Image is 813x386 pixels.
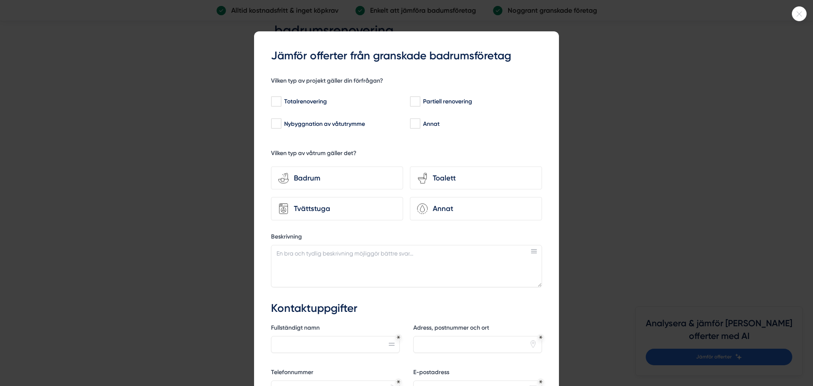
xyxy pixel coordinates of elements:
input: Partiell renovering [410,97,420,106]
h5: Vilken typ av projekt gäller din förfrågan? [271,77,383,87]
div: Obligatoriskt [539,336,542,339]
h3: Jämför offerter från granskade badrumsföretag [271,48,542,64]
div: Obligatoriskt [397,336,400,339]
input: Nybyggnation av våtutrymme [271,119,281,128]
div: Obligatoriskt [397,380,400,383]
label: Adress, postnummer och ort [413,324,542,334]
input: Annat [410,119,420,128]
h3: Kontaktuppgifter [271,301,542,316]
input: Totalrenovering [271,97,281,106]
div: Obligatoriskt [539,380,542,383]
label: Fullständigt namn [271,324,400,334]
label: E-postadress [413,368,542,379]
h5: Vilken typ av våtrum gäller det? [271,149,357,160]
label: Telefonnummer [271,368,400,379]
label: Beskrivning [271,233,542,243]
